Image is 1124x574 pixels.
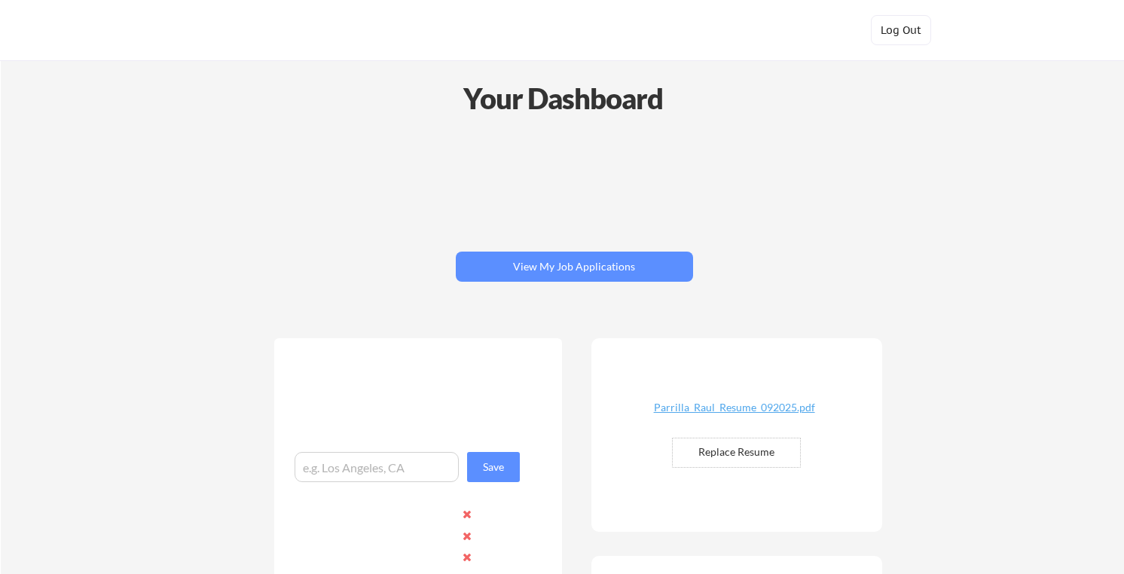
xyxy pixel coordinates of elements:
button: View My Job Applications [456,252,693,282]
div: Your Dashboard [2,77,1124,120]
button: Save [467,452,520,482]
a: Parrilla_Raul_Resume_092025.pdf [645,402,824,426]
div: Parrilla_Raul_Resume_092025.pdf [645,402,824,413]
button: Log Out [871,15,931,45]
input: e.g. Los Angeles, CA [295,452,459,482]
